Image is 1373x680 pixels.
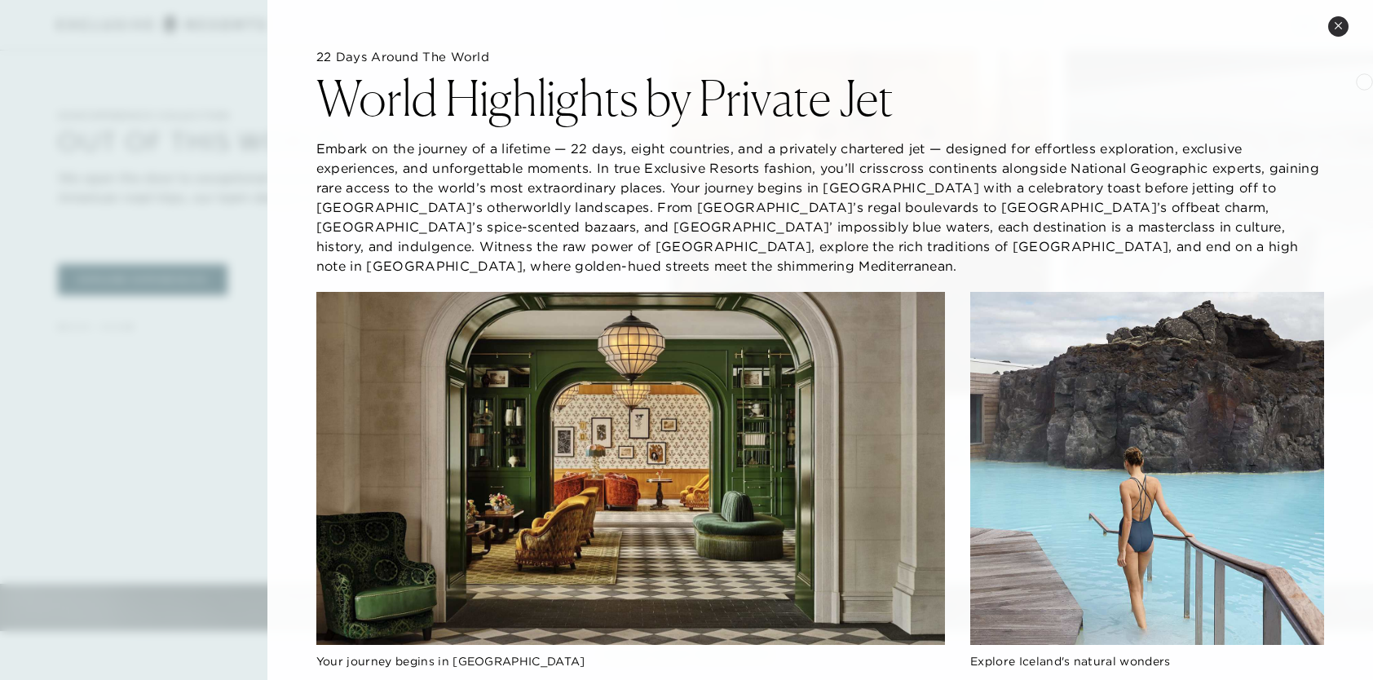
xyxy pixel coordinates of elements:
[316,654,585,669] span: Your journey begins in [GEOGRAPHIC_DATA]
[970,654,1171,669] span: Explore Iceland's natural wonders
[316,73,894,122] h2: World Highlights by Private Jet
[1357,664,1373,680] iframe: Qualified Messenger
[316,49,1324,65] h5: 22 Days Around The World
[316,139,1324,276] p: Embark on the journey of a lifetime — 22 days, eight countries, and a privately chartered jet — d...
